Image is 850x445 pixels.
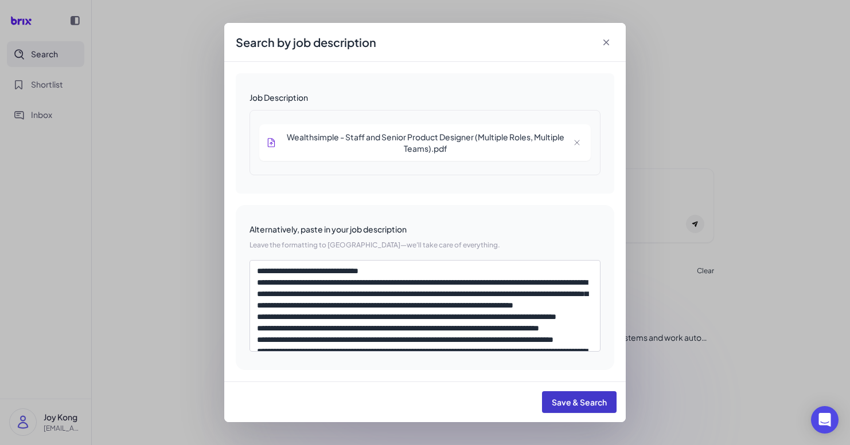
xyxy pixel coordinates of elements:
[249,239,601,251] p: Leave the formatting to [GEOGRAPHIC_DATA]—we'll take care of everything.
[236,34,376,50] span: Search by job description
[249,92,601,103] div: Job Description
[281,131,570,154] span: Wealthsimple - Staff and Senior Product Designer (Multiple Roles, Multiple Teams).pdf
[249,223,601,235] div: Alternatively, paste in your job description
[811,406,839,434] div: Open Intercom Messenger
[552,397,607,407] span: Save & Search
[542,391,617,413] button: Save & Search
